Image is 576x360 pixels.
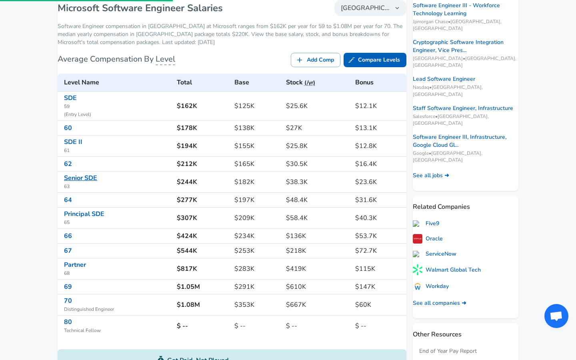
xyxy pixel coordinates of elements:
h6: $253K [234,245,279,256]
h6: $136K [286,230,349,242]
h6: $ -- [177,320,228,332]
h6: Average Compensation By [58,53,175,66]
span: [GEOGRAPHIC_DATA] [341,3,390,13]
a: Staff Software Engineer, Infrastructure [413,104,513,112]
h6: $53.7K [355,230,403,242]
h6: $138K [234,122,279,134]
p: Related Companies [413,196,518,212]
img: EBLuuV7.png [413,282,422,291]
h6: $60K [355,299,403,310]
a: Compare Levels [344,53,406,68]
img: five9.com [413,220,422,227]
h6: $1.08M [177,299,228,310]
h6: Level Name [64,77,170,88]
button: (/yr) [304,78,315,88]
span: Distinguished Engineer [64,306,170,314]
a: 60 [64,124,72,132]
a: Principal SDE [64,210,104,218]
a: ServiceNow [413,250,456,258]
h6: $353K [234,299,279,310]
h6: $125K [234,100,279,112]
h6: $147K [355,281,403,292]
h6: $155K [234,140,279,152]
h6: $1.05M [177,281,228,292]
h6: $218K [286,245,349,256]
a: 64 [64,196,72,204]
h6: Bonus [355,77,403,88]
h6: $419K [286,263,349,274]
a: 70 [64,296,72,305]
a: Five9 [413,220,439,228]
a: Lead Software Engineer [413,75,475,83]
div: Open chat [544,304,568,328]
h6: $283K [234,263,279,274]
h6: Stock [286,77,349,88]
h6: $115K [355,263,403,274]
h6: $58.4K [286,212,349,224]
h6: $40.3K [355,212,403,224]
span: Nasdaq • [GEOGRAPHIC_DATA], [GEOGRAPHIC_DATA] [413,84,518,98]
h1: Microsoft Software Engineer Salaries [58,2,223,14]
a: 69 [64,282,72,291]
img: 3gmaNiX.png [413,234,422,244]
table: Microsoft's Software Engineer levels [58,74,406,336]
h6: $162K [177,100,228,112]
h6: $12.8K [355,140,403,152]
span: ( Entry Level ) [64,111,170,119]
h6: Base [234,77,279,88]
h6: $234K [234,230,279,242]
h6: $182K [234,176,279,188]
a: Oracle [413,234,443,244]
h6: $197K [234,194,279,206]
a: Workday [413,282,449,291]
a: SDE [64,94,77,102]
a: 66 [64,232,72,240]
h6: $667K [286,299,349,310]
img: yzsIHjJ.png [413,264,422,275]
span: 61 [64,147,170,155]
h6: $25.8K [286,140,349,152]
span: Jpmorgan Chase • [GEOGRAPHIC_DATA], [GEOGRAPHIC_DATA] [413,18,518,32]
h6: $12.1K [355,100,403,112]
span: 68 [64,270,170,278]
a: Software Engineer III, Infrastructure, Google Cloud Gl... [413,133,518,149]
a: 62 [64,160,72,168]
a: SDE II [64,138,82,146]
h6: $212K [177,158,228,170]
h6: $48.4K [286,194,349,206]
h6: $610K [286,281,349,292]
span: 65 [64,219,170,227]
h6: $38.3K [286,176,349,188]
h6: $178K [177,122,228,134]
h6: $ -- [355,320,403,332]
h6: $307K [177,212,228,224]
span: Technical Fellow [64,327,170,335]
h6: $30.5K [286,158,349,170]
a: Walmart Global Tech [413,264,481,275]
img: servicenow.com [413,251,422,257]
a: 67 [64,246,72,255]
a: Add Comp [291,53,340,68]
h6: $817K [177,263,228,274]
h6: $25.6K [286,100,349,112]
h6: $13.1K [355,122,403,134]
a: Partner [64,260,86,269]
a: Senior SDE [64,174,97,182]
a: See all companies ➜ [413,299,466,307]
a: Software Engineer III - Workforce Technology Learning [413,2,518,18]
h6: $277K [177,194,228,206]
a: See all jobs ➜ [413,172,449,180]
span: Level [156,54,175,65]
h6: $291K [234,281,279,292]
h6: $23.6K [355,176,403,188]
h6: $16.4K [355,158,403,170]
h6: $244K [177,176,228,188]
span: 63 [64,183,170,191]
h6: $194K [177,140,228,152]
h6: Total [177,77,228,88]
span: Google • [GEOGRAPHIC_DATA], [GEOGRAPHIC_DATA] [413,150,518,164]
span: 59 [64,103,170,111]
h6: $ -- [286,320,349,332]
a: End of Year Pay Report [419,347,477,355]
p: Other Resources [413,323,518,339]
